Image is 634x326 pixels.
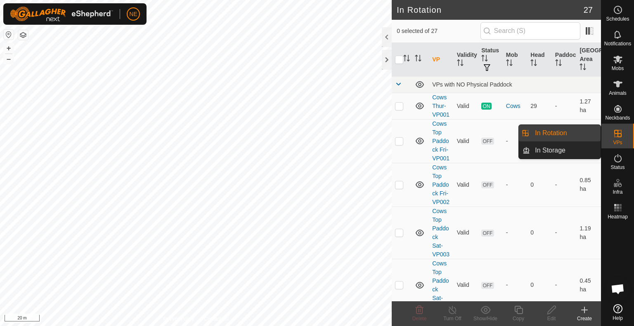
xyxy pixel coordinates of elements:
td: 0.85 ha [576,163,601,206]
p-sorticon: Activate to sort [403,56,410,63]
td: 1.27 ha [576,93,601,119]
td: 1.19 ha [576,206,601,259]
span: Notifications [604,41,631,46]
th: Status [478,43,503,77]
td: 0 [527,119,552,163]
p-sorticon: Activate to sort [555,61,562,67]
th: [GEOGRAPHIC_DATA] Area [576,43,601,77]
td: 0 [527,163,552,206]
a: Cows Thur-VP001 [432,94,449,118]
a: In Rotation [530,125,601,141]
p-sorticon: Activate to sort [506,61,513,67]
span: OFF [481,282,494,289]
span: Infra [613,190,622,195]
div: Open chat [606,277,630,301]
div: - [506,228,524,237]
span: Schedules [606,16,629,21]
a: Contact Us [204,315,228,323]
span: Delete [412,316,427,321]
span: NE [129,10,137,19]
td: 29 [527,93,552,119]
div: Turn Off [436,315,469,322]
span: Status [610,165,625,170]
div: VPs with NO Physical Paddock [432,81,598,88]
td: Valid [454,163,478,206]
span: ON [481,103,491,110]
div: Show/Hide [469,315,502,322]
p-sorticon: Activate to sort [415,56,421,63]
span: In Storage [535,145,565,155]
img: Gallagher Logo [10,7,113,21]
a: Cows Top Paddock Fri-VP002 [432,164,449,205]
button: Map Layers [18,30,28,40]
span: 0 selected of 27 [397,27,480,35]
th: VP [429,43,454,77]
p-sorticon: Activate to sort [481,56,488,63]
td: Valid [454,259,478,311]
td: 0 [527,206,552,259]
td: Valid [454,206,478,259]
div: Create [568,315,601,322]
span: OFF [481,181,494,188]
span: Heatmap [608,214,628,219]
span: OFF [481,230,494,237]
td: - [552,119,577,163]
div: - [506,181,524,189]
th: Paddock [552,43,577,77]
span: In Rotation [535,128,567,138]
span: Animals [609,91,627,96]
span: Help [613,316,623,321]
p-sorticon: Activate to sort [530,61,537,67]
div: Edit [535,315,568,322]
div: - [506,281,524,289]
button: Reset Map [4,30,14,40]
a: Help [601,301,634,324]
div: Copy [502,315,535,322]
p-sorticon: Activate to sort [580,65,586,71]
a: In Storage [530,142,601,159]
a: Cows Top Paddock Sat-VP003 [432,208,449,258]
td: - [552,259,577,311]
button: – [4,54,14,64]
li: In Storage [519,142,601,159]
span: Mobs [612,66,624,71]
td: 1.73 ha [576,119,601,163]
button: + [4,43,14,53]
th: Mob [503,43,528,77]
p-sorticon: Activate to sort [457,61,464,67]
a: Cows Top Paddock Sat-VP004 [432,260,449,310]
a: Cows Top Paddock Fri-VP001 [432,120,449,162]
input: Search (S) [480,22,580,40]
li: In Rotation [519,125,601,141]
div: - [506,137,524,145]
th: Validity [454,43,478,77]
span: VPs [613,140,622,145]
div: Cows [506,102,524,110]
td: - [552,163,577,206]
td: Valid [454,93,478,119]
td: - [552,93,577,119]
span: 27 [584,4,593,16]
td: 0.45 ha [576,259,601,311]
span: Neckbands [605,115,630,120]
th: Head [527,43,552,77]
a: Privacy Policy [163,315,194,323]
td: - [552,206,577,259]
td: 0 [527,259,552,311]
h2: In Rotation [397,5,584,15]
span: OFF [481,138,494,145]
td: Valid [454,119,478,163]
